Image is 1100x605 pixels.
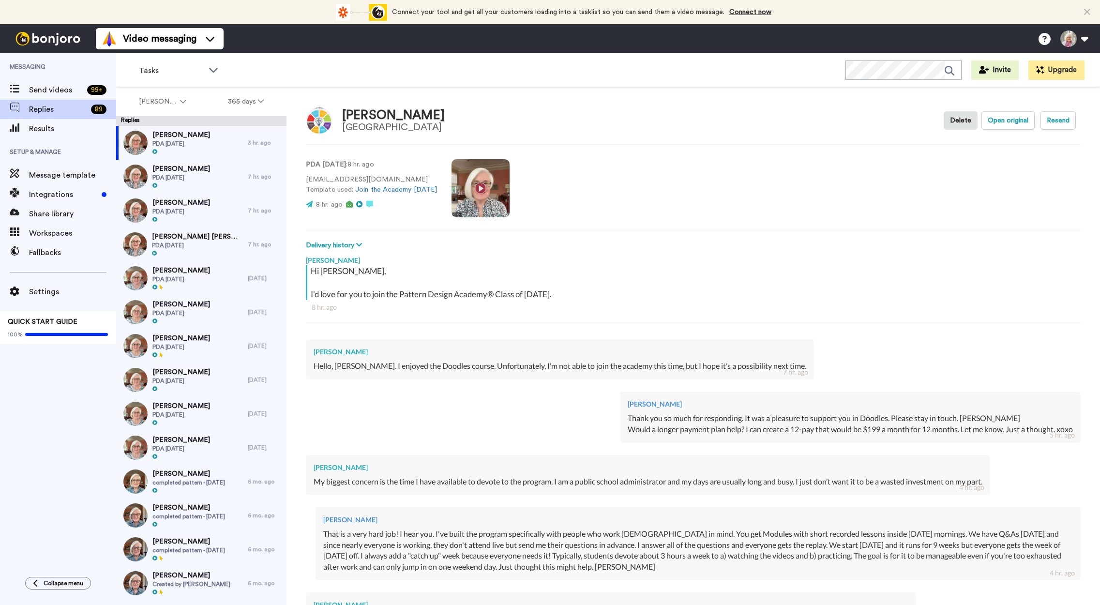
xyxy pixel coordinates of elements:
[8,318,77,325] span: QUICK START GUIDE
[123,300,148,324] img: 98b0971e-9e04-4a9c-a19c-09a207bd6064-thumb.jpg
[248,241,282,248] div: 7 hr. ago
[29,123,116,135] span: Results
[29,84,83,96] span: Send videos
[944,111,978,130] button: Delete
[1050,568,1075,578] div: 4 hr. ago
[116,295,286,329] a: [PERSON_NAME]PDA [DATE][DATE]
[116,116,286,126] div: Replies
[152,164,210,174] span: [PERSON_NAME]
[152,130,210,140] span: [PERSON_NAME]
[152,309,210,317] span: PDA [DATE]
[44,579,83,587] span: Collapse menu
[123,537,148,561] img: 4bcc2a7e-6f50-4a94-84da-407bf7436fb8-thumb.jpg
[628,413,1073,424] div: Thank you so much for responding. It was a pleasure to support you in Doodles. Please stay in tou...
[152,411,210,419] span: PDA [DATE]
[123,402,148,426] img: a0f0f1e4-facf-473f-bd54-11f37af57a38-thumb.jpg
[116,566,286,600] a: [PERSON_NAME]Created by [PERSON_NAME]6 mo. ago
[1050,430,1075,440] div: 5 hr. ago
[29,208,116,220] span: Share library
[248,545,282,553] div: 6 mo. ago
[123,368,148,392] img: e95c8a01-66f7-4851-a295-5f9f0351b0d3-thumb.jpg
[628,399,1073,409] div: [PERSON_NAME]
[207,93,285,110] button: 365 days
[306,175,437,195] p: [EMAIL_ADDRESS][DOMAIN_NAME] Template used:
[248,478,282,485] div: 6 mo. ago
[139,65,204,76] span: Tasks
[116,465,286,499] a: [PERSON_NAME]completed pattern - [DATE]6 mo. ago
[116,160,286,194] a: [PERSON_NAME]PDA [DATE]7 hr. ago
[118,93,207,110] button: [PERSON_NAME]
[959,483,984,492] div: 4 hr. ago
[152,232,243,242] span: [PERSON_NAME] [PERSON_NAME]
[29,286,116,298] span: Settings
[314,476,982,487] div: My biggest concern is the time I have available to devote to the program. I am a public school ad...
[116,194,286,227] a: [PERSON_NAME]PDA [DATE]7 hr. ago
[971,60,1019,80] button: Invite
[12,32,84,45] img: bj-logo-header-white.svg
[152,401,210,411] span: [PERSON_NAME]
[123,469,148,494] img: ec167956-17cb-4718-b689-4d8fbec95dba-thumb.jpg
[312,302,1075,312] div: 8 hr. ago
[116,499,286,532] a: [PERSON_NAME]completed pattern - [DATE]6 mo. ago
[152,513,225,520] span: completed pattern - [DATE]
[306,107,332,134] img: Image of Monica Casady
[123,266,148,290] img: d89533e7-4d85-4fe3-91ee-4abd76165296-thumb.jpg
[1040,111,1076,130] button: Resend
[334,4,387,21] div: animation
[102,31,117,46] img: vm-color.svg
[152,503,225,513] span: [PERSON_NAME]
[306,160,437,170] p: : 8 hr. ago
[248,342,282,350] div: [DATE]
[306,251,1081,265] div: [PERSON_NAME]
[248,579,282,587] div: 6 mo. ago
[152,546,225,554] span: completed pattern - [DATE]
[152,300,210,309] span: [PERSON_NAME]
[116,126,286,160] a: [PERSON_NAME]PDA [DATE]3 hr. ago
[123,571,148,595] img: faaaa2c0-9d4c-436a-a059-838a781a59bc-thumb.jpg
[123,503,148,528] img: 314a33df-dae0-4f8c-ad21-fdc583964b4f-thumb.jpg
[783,367,808,377] div: 7 hr. ago
[248,444,282,452] div: [DATE]
[248,308,282,316] div: [DATE]
[152,333,210,343] span: [PERSON_NAME]
[87,85,106,95] div: 99 +
[152,377,210,385] span: PDA [DATE]
[152,140,210,148] span: PDA [DATE]
[152,571,230,580] span: [PERSON_NAME]
[314,361,806,372] div: Hello, [PERSON_NAME]. I enjoyed the Doodles course. Unfortunately, I’m not able to join the acade...
[323,515,1073,525] div: [PERSON_NAME]
[116,329,286,363] a: [PERSON_NAME]PDA [DATE][DATE]
[1028,60,1085,80] button: Upgrade
[8,331,23,338] span: 100%
[123,131,148,155] img: b6edcd29-0fd0-47d3-87c8-300b57ae87dd-thumb.jpg
[152,275,210,283] span: PDA [DATE]
[123,232,147,257] img: 199191ed-326b-4e85-a441-cd83ba9b1c60-thumb.jpg
[29,227,116,239] span: Workspaces
[152,537,225,546] span: [PERSON_NAME]
[152,469,225,479] span: [PERSON_NAME]
[248,173,282,181] div: 7 hr. ago
[123,436,148,460] img: 3379c400-b6cd-4f25-acc9-23e02d2e2230-thumb.jpg
[152,242,243,249] span: PDA [DATE]
[25,577,91,590] button: Collapse menu
[729,9,771,15] a: Connect now
[306,161,346,168] strong: PDA [DATE]
[981,111,1035,130] button: Open original
[628,424,1073,435] div: Would a longer payment plan help? I can create a 12-pay that would be $199 a month for 12 months....
[116,261,286,295] a: [PERSON_NAME]PDA [DATE][DATE]
[152,367,210,377] span: [PERSON_NAME]
[392,9,724,15] span: Connect your tool and get all your customers loading into a tasklist so you can send them a video...
[306,240,365,251] button: Delivery history
[311,265,1078,300] div: Hi [PERSON_NAME], I'd love for you to join the Pattern Design Academy® Class of [DATE].
[314,347,806,357] div: [PERSON_NAME]
[152,445,210,453] span: PDA [DATE]
[29,189,98,200] span: Integrations
[248,139,282,147] div: 3 hr. ago
[29,169,116,181] span: Message template
[152,435,210,445] span: [PERSON_NAME]
[29,247,116,258] span: Fallbacks
[152,208,210,215] span: PDA [DATE]
[314,463,982,472] div: [PERSON_NAME]
[91,105,106,114] div: 89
